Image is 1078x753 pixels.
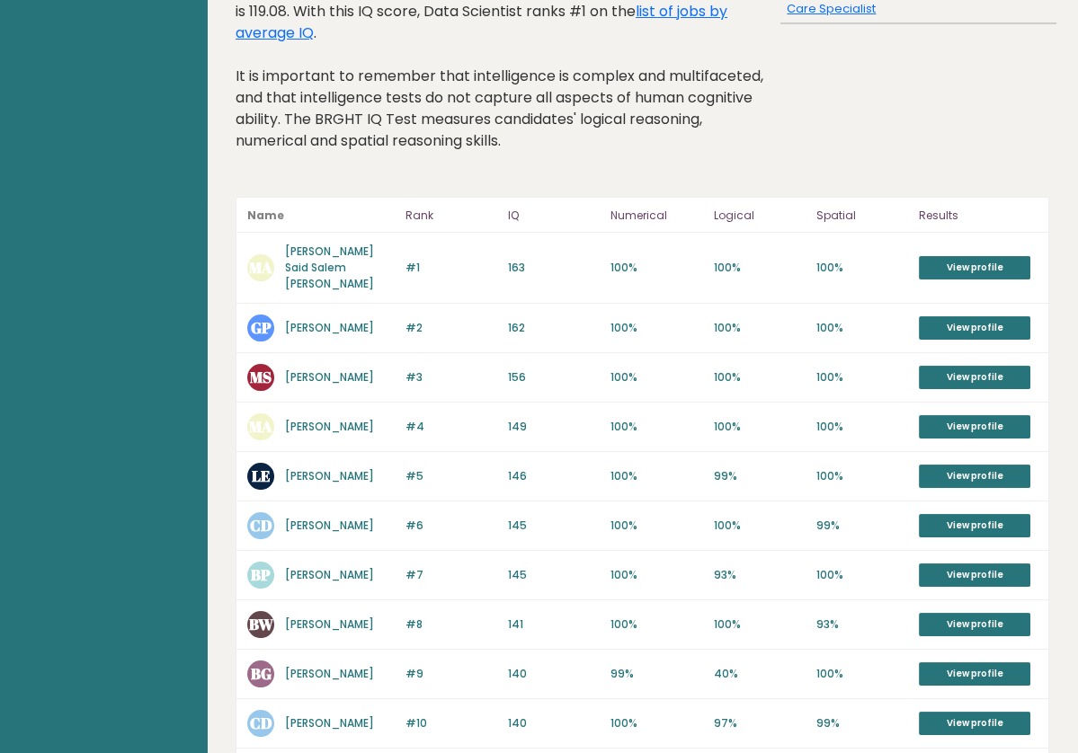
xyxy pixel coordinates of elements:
p: 100% [610,260,702,276]
p: 100% [713,419,805,435]
p: #8 [405,616,497,633]
a: View profile [919,316,1030,340]
a: [PERSON_NAME] [285,715,374,731]
a: [PERSON_NAME] [285,666,374,681]
a: View profile [919,662,1030,686]
p: 100% [816,468,908,484]
p: 100% [713,260,805,276]
p: #6 [405,518,497,534]
p: 97% [713,715,805,731]
a: [PERSON_NAME] [285,616,374,632]
p: 100% [816,260,908,276]
p: 100% [816,419,908,435]
p: 40% [713,666,805,682]
a: View profile [919,256,1030,279]
p: #7 [405,567,497,583]
text: BG [251,663,272,684]
text: GP [251,317,272,338]
p: 163 [508,260,600,276]
a: View profile [919,563,1030,587]
p: 93% [713,567,805,583]
p: 141 [508,616,600,633]
a: View profile [919,366,1030,389]
text: CD [250,515,272,536]
p: 100% [610,320,702,336]
text: BP [251,564,271,585]
p: Logical [713,205,805,226]
p: 145 [508,518,600,534]
text: MS [250,367,272,387]
p: 99% [816,715,908,731]
p: 100% [713,518,805,534]
p: 100% [816,666,908,682]
p: #4 [405,419,497,435]
p: #2 [405,320,497,336]
p: 100% [610,616,702,633]
p: Numerical [610,205,702,226]
p: #9 [405,666,497,682]
p: 100% [610,518,702,534]
a: [PERSON_NAME] [285,567,374,582]
p: 100% [610,369,702,385]
p: Results [919,205,1038,226]
p: 99% [713,468,805,484]
p: 149 [508,419,600,435]
p: Spatial [816,205,908,226]
p: 146 [508,468,600,484]
a: View profile [919,514,1030,537]
p: 100% [610,567,702,583]
p: 100% [713,320,805,336]
a: [PERSON_NAME] [285,468,374,483]
b: Name [247,208,284,223]
a: View profile [919,712,1030,735]
p: 140 [508,666,600,682]
text: MA [249,257,272,278]
p: 100% [610,419,702,435]
p: 100% [713,369,805,385]
text: BW [249,614,274,634]
p: #3 [405,369,497,385]
a: [PERSON_NAME] [285,518,374,533]
p: IQ [508,205,600,226]
a: View profile [919,465,1030,488]
p: #1 [405,260,497,276]
p: 100% [610,715,702,731]
p: 100% [816,320,908,336]
a: list of jobs by average IQ [236,1,727,43]
p: 156 [508,369,600,385]
text: CD [250,713,272,733]
a: [PERSON_NAME] [285,320,374,335]
text: LE [252,465,271,486]
a: [PERSON_NAME] Said Salem [PERSON_NAME] [285,244,374,291]
p: 100% [816,369,908,385]
p: 100% [610,468,702,484]
p: 100% [713,616,805,633]
a: View profile [919,415,1030,439]
p: 100% [816,567,908,583]
a: View profile [919,613,1030,636]
p: #5 [405,468,497,484]
a: [PERSON_NAME] [285,369,374,385]
p: 99% [816,518,908,534]
p: Rank [405,205,497,226]
p: 99% [610,666,702,682]
p: 93% [816,616,908,633]
p: #10 [405,715,497,731]
text: MA [249,416,272,437]
p: 162 [508,320,600,336]
a: [PERSON_NAME] [285,419,374,434]
p: 145 [508,567,600,583]
p: 140 [508,715,600,731]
